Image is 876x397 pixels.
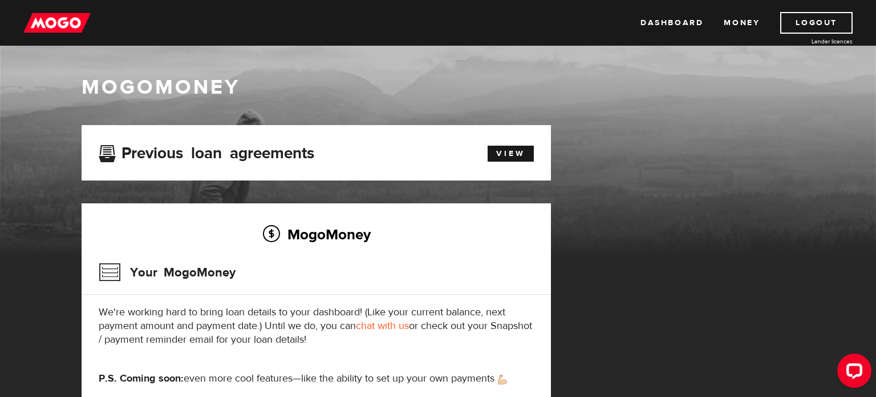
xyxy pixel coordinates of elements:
a: chat with us [356,319,409,332]
a: Money [724,12,760,34]
a: Logout [780,12,853,34]
h2: MogoMoney [99,222,534,246]
img: mogo_logo-11ee424be714fa7cbb0f0f49df9e16ec.png [23,12,91,34]
p: even more cool features—like the ability to set up your own payments [99,372,534,386]
a: View [488,146,534,162]
h3: Previous loan agreements [99,144,314,159]
iframe: LiveChat chat widget [828,349,876,397]
a: Lender licences [767,37,853,46]
p: We're working hard to bring loan details to your dashboard! (Like your current balance, next paym... [99,306,534,347]
a: Dashboard [640,12,703,34]
img: strong arm emoji [498,375,507,384]
h1: MogoMoney [82,75,794,99]
strong: P.S. Coming soon: [99,372,184,385]
h3: Your MogoMoney [99,258,236,287]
